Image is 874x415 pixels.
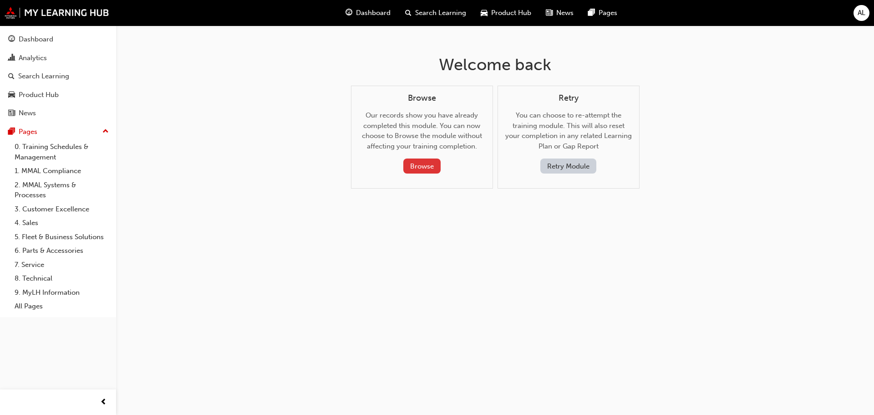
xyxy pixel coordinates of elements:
span: search-icon [8,72,15,81]
a: All Pages [11,299,112,313]
span: Pages [599,8,617,18]
img: mmal [5,7,109,19]
span: up-icon [102,126,109,138]
a: 3. Customer Excellence [11,202,112,216]
div: News [19,108,36,118]
span: pages-icon [8,128,15,136]
a: News [4,105,112,122]
button: Retry Module [540,159,596,174]
div: Pages [19,127,37,137]
span: guage-icon [8,36,15,44]
span: car-icon [8,91,15,99]
span: chart-icon [8,54,15,62]
a: 7. Service [11,258,112,272]
a: Analytics [4,50,112,67]
span: car-icon [481,7,488,19]
a: 1. MMAL Compliance [11,164,112,178]
div: You can choose to re-attempt the training module. This will also reset your completion in any rel... [505,93,632,174]
span: news-icon [8,109,15,118]
a: Dashboard [4,31,112,48]
a: 8. Technical [11,272,112,286]
a: 2. MMAL Systems & Processes [11,178,112,202]
span: Search Learning [415,8,466,18]
h4: Browse [359,93,485,103]
button: AL [854,5,869,21]
div: Analytics [19,53,47,63]
a: search-iconSearch Learning [398,4,473,22]
a: pages-iconPages [581,4,625,22]
span: Product Hub [491,8,531,18]
div: Search Learning [18,71,69,82]
span: prev-icon [100,397,107,408]
span: search-icon [405,7,412,19]
h1: Welcome back [351,55,640,75]
span: guage-icon [346,7,352,19]
a: news-iconNews [539,4,581,22]
a: 6. Parts & Accessories [11,244,112,258]
a: 4. Sales [11,216,112,230]
a: Search Learning [4,68,112,85]
span: pages-icon [588,7,595,19]
div: Our records show you have already completed this module. You can now choose to Browse the module ... [359,93,485,174]
span: Dashboard [356,8,391,18]
button: DashboardAnalyticsSearch LearningProduct HubNews [4,29,112,123]
h4: Retry [505,93,632,103]
span: News [556,8,574,18]
a: Product Hub [4,87,112,103]
a: guage-iconDashboard [338,4,398,22]
a: 5. Fleet & Business Solutions [11,230,112,244]
a: 0. Training Schedules & Management [11,140,112,164]
a: 9. MyLH Information [11,286,112,300]
div: Product Hub [19,90,59,100]
span: AL [858,8,865,18]
div: Dashboard [19,34,53,45]
button: Pages [4,123,112,140]
button: Browse [403,159,441,174]
a: car-iconProduct Hub [473,4,539,22]
span: news-icon [546,7,553,19]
